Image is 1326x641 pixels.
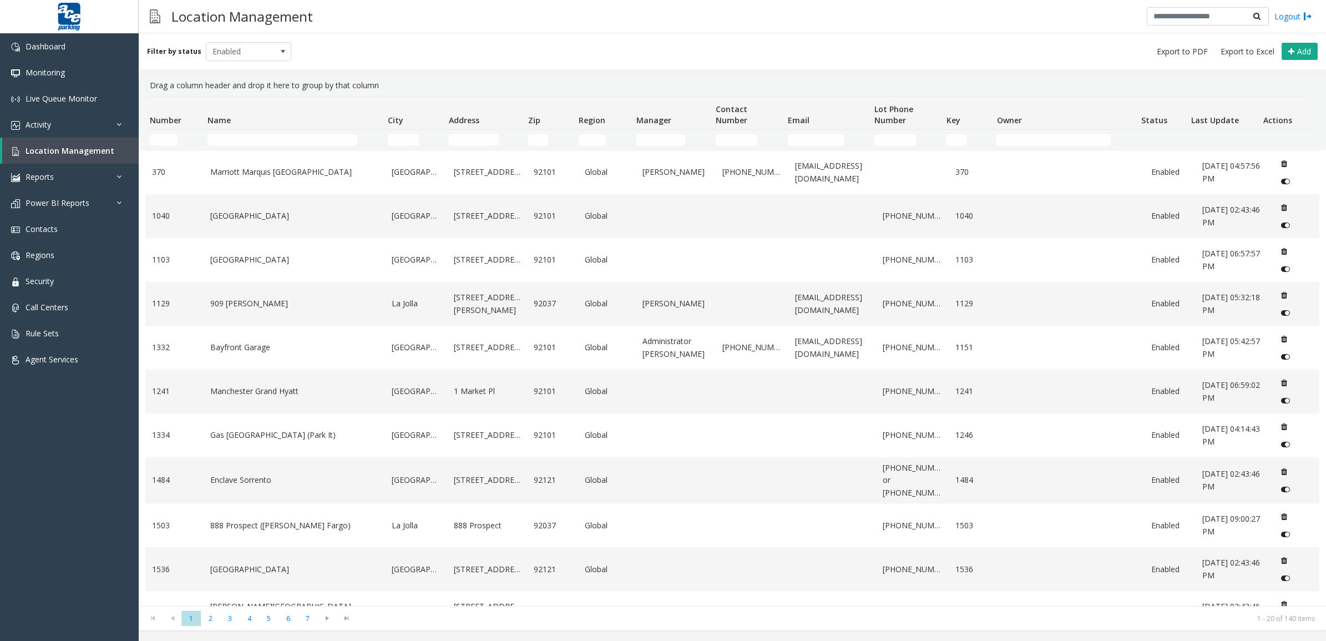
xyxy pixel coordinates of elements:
a: [DATE] 05:32:18 PM [1202,291,1262,316]
img: 'icon' [11,277,20,286]
span: Location Management [26,145,114,156]
a: 92101 [534,166,571,178]
span: Security [26,276,54,286]
a: [PHONE_NUMBER] [883,341,942,354]
span: Reports [26,171,54,182]
span: [DATE] 06:59:02 PM [1202,380,1260,402]
a: 370 [152,166,197,178]
a: 1536 [955,563,993,576]
a: 92121 [534,474,571,486]
a: [DATE] 05:42:57 PM [1202,335,1262,360]
span: Go to the next page [317,611,337,627]
input: Manager Filter [636,134,685,145]
a: 92101 [534,254,571,266]
a: 1040 [152,210,197,222]
a: [GEOGRAPHIC_DATA] [392,429,440,441]
a: La Jolla [392,519,440,532]
a: [GEOGRAPHIC_DATA] [392,385,440,397]
button: Disable [1275,481,1295,498]
a: Global [585,563,630,576]
a: 1503 [955,519,993,532]
a: [DATE] 02:43:46 PM [1202,204,1262,229]
a: [PHONE_NUMBER] [883,254,942,266]
span: Go to the next page [320,614,335,623]
a: [STREET_ADDRESS] [454,429,520,441]
span: Manager [636,115,671,125]
img: logout [1303,11,1312,22]
td: Address Filter [444,130,524,150]
span: Call Centers [26,302,68,312]
img: 'icon' [11,121,20,130]
span: [DATE] 02:43:46 PM [1202,557,1260,580]
a: 1129 [955,297,993,310]
a: 1129 [152,297,197,310]
button: Disable [1275,436,1295,453]
input: Name Filter [207,134,357,145]
span: [DATE] 05:32:18 PM [1202,292,1260,315]
button: Disable [1275,173,1295,190]
button: Export to PDF [1152,44,1212,59]
span: Number [150,115,181,125]
a: 1484 [955,474,993,486]
img: 'icon' [11,304,20,312]
a: [DATE] 02:43:46 PM [1202,557,1262,582]
button: Disable [1275,569,1295,587]
button: Delete [1275,243,1293,260]
a: 909 [PERSON_NAME] [210,297,379,310]
a: 92037 [534,519,571,532]
button: Disable [1275,260,1295,278]
a: [DATE] 06:59:02 PM [1202,379,1262,404]
img: 'icon' [11,147,20,156]
input: Region Filter [579,134,606,145]
span: Last Update [1191,115,1239,125]
span: [DATE] 02:43:46 PM [1202,204,1260,227]
a: 1536 [152,563,197,576]
a: Global [585,474,630,486]
span: Contact Number [716,104,747,125]
a: [PHONE_NUMBER] [883,429,942,441]
span: Zip [528,115,540,125]
a: Enabled [1151,563,1189,576]
img: 'icon' [11,173,20,182]
a: 1103 [955,254,993,266]
a: Global [585,341,630,354]
kendo-pager-info: 1 - 20 of 140 items [363,614,1315,623]
span: Region [579,115,605,125]
button: Delete [1275,463,1293,481]
a: [DATE] 04:57:56 PM [1202,160,1262,185]
th: Status [1136,97,1187,130]
a: 888 Prospect [454,519,520,532]
img: 'icon' [11,330,20,339]
a: [PHONE_NUMBER] [722,341,782,354]
button: Disable [1275,392,1295,410]
a: 92037 [534,297,571,310]
a: [STREET_ADDRESS] [454,341,520,354]
td: Zip Filter [524,130,574,150]
td: Key Filter [942,130,992,150]
span: Go to the last page [337,611,356,627]
span: Export to Excel [1221,46,1274,57]
a: [STREET_ADDRESS] [454,474,520,486]
td: Name Filter [203,130,383,150]
a: [PHONE_NUMBER] [883,519,942,532]
a: Global [585,210,630,222]
span: Name [207,115,231,125]
a: 92121 [534,563,571,576]
a: Global [585,385,630,397]
span: Page 7 [298,611,317,626]
span: Owner [997,115,1022,125]
a: 1334 [152,429,197,441]
button: Delete [1275,418,1293,436]
span: Address [449,115,479,125]
th: Actions [1259,97,1309,130]
span: City [388,115,403,125]
a: 92101 [534,210,571,222]
span: [DATE] 06:57:57 PM [1202,248,1260,271]
a: [PERSON_NAME][GEOGRAPHIC_DATA][PERSON_NAME] [210,600,379,625]
span: Page 4 [240,611,259,626]
a: [PERSON_NAME] [642,297,709,310]
a: Enabled [1151,474,1189,486]
td: Owner Filter [992,130,1136,150]
a: Global [585,166,630,178]
button: Delete [1275,330,1293,348]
